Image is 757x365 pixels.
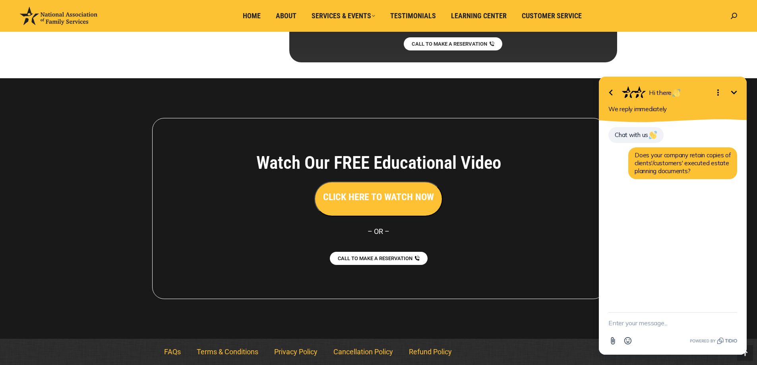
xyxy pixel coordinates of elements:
[189,343,266,361] a: Terms & Conditions
[276,12,296,20] span: About
[323,190,434,204] h3: CLICK HERE TO WATCH NOW
[314,182,443,216] button: CLICK HERE TO WATCH NOW
[312,12,375,20] span: Services & Events
[522,12,582,20] span: Customer Service
[270,8,302,23] a: About
[212,152,545,174] h4: Watch Our FREE Educational Video
[266,343,325,361] a: Privacy Policy
[325,343,401,361] a: Cancellation Policy
[516,8,587,23] a: Customer Service
[338,256,412,261] span: CALL TO MAKE A RESERVATION
[390,12,436,20] span: Testimonials
[243,12,261,20] span: Home
[156,343,189,361] a: FAQs
[589,68,757,365] iframe: Tidio Chat
[401,343,460,361] a: Refund Policy
[451,12,507,20] span: Learning Center
[156,343,601,361] nav: Menu
[404,37,502,50] a: CALL TO MAKE A RESERVATION
[20,7,97,25] img: National Association of Family Services
[385,8,441,23] a: Testimonials
[445,8,512,23] a: Learning Center
[314,193,443,202] a: CLICK HERE TO WATCH NOW
[237,8,266,23] a: Home
[368,227,389,236] span: – OR –
[330,252,428,265] a: CALL TO MAKE A RESERVATION
[412,41,487,46] span: CALL TO MAKE A RESERVATION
